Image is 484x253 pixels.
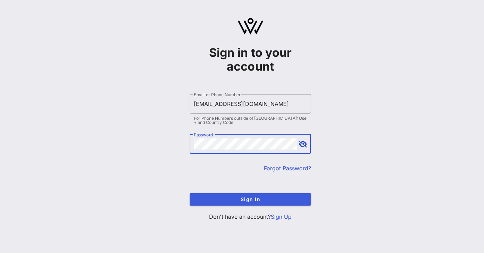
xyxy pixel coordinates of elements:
img: logo.svg [237,18,263,35]
label: Password [194,132,213,137]
span: Sign In [195,196,305,202]
label: Email or Phone Number [194,92,240,97]
div: For Phone Numbers outside of [GEOGRAPHIC_DATA]: Use + and Country Code [194,116,307,125]
a: Forgot Password? [264,165,311,172]
p: Don't have an account? [190,213,311,221]
button: Sign In [190,193,311,206]
button: append icon [299,141,307,148]
h1: Sign in to your account [190,46,311,73]
a: Sign Up [271,213,292,220]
